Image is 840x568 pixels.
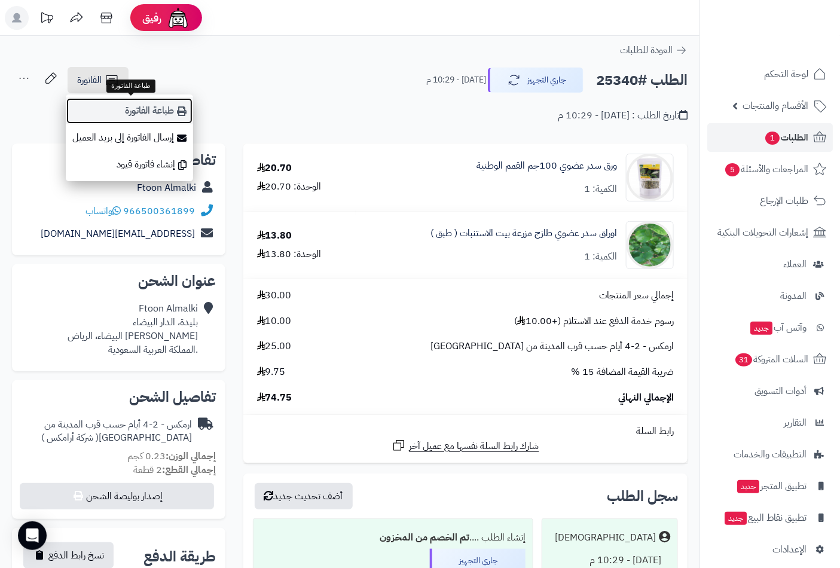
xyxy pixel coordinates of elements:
[596,68,688,93] h2: الطلب #25340
[707,408,833,437] a: التقارير
[765,132,780,145] span: 1
[750,322,772,335] span: جديد
[707,535,833,564] a: الإعدادات
[248,425,683,438] div: رابط السلة
[717,224,808,241] span: إشعارات التحويلات البنكية
[707,282,833,310] a: المدونة
[18,521,47,550] div: Open Intercom Messenger
[166,6,190,30] img: ai-face.png
[409,439,539,453] span: شارك رابط السلة نفسها مع عميل آخر
[707,313,833,342] a: وآتس آبجديد
[255,483,353,509] button: أضف تحديث جديد
[707,155,833,184] a: المراجعات والأسئلة5
[488,68,584,93] button: جاري التجهيز
[725,163,740,177] span: 5
[22,390,216,404] h2: تفاصيل الشحن
[22,274,216,288] h2: عنوان الشحن
[514,314,674,328] span: رسوم خدمة الدفع عند الاستلام (+10.00 )
[755,383,807,399] span: أدوات التسويق
[261,526,526,549] div: إنشاء الطلب ....
[32,6,62,33] a: تحديثات المنصة
[627,221,673,269] img: 1754485075-Screenshot_28-90x90.png
[760,193,808,209] span: طلبات الإرجاع
[584,250,617,264] div: الكمية: 1
[707,377,833,405] a: أدوات التسويق
[20,483,214,509] button: إصدار بوليصة الشحن
[618,391,674,405] span: الإجمالي النهائي
[77,73,102,87] span: الفاتورة
[707,345,833,374] a: السلات المتروكة31
[162,463,216,477] strong: إجمالي القطع:
[743,97,808,114] span: الأقسام والمنتجات
[607,489,678,503] h3: سجل الطلب
[555,531,656,545] div: [DEMOGRAPHIC_DATA]
[620,43,673,57] span: العودة للطلبات
[430,340,674,353] span: ارمكس - 2-4 أيام حسب قرب المدينة من [GEOGRAPHIC_DATA]
[127,449,216,463] small: 0.23 كجم
[22,153,216,167] h2: تفاصيل العميل
[143,549,216,564] h2: طريقة الدفع
[737,480,759,493] span: جديد
[759,9,829,34] img: logo-2.png
[707,472,833,500] a: تطبيق المتجرجديد
[137,181,196,195] a: Ftoon Almalki
[784,414,807,431] span: التقارير
[476,159,617,173] a: ورق سدر عضوي 100جم القمم الوطنية
[257,161,292,175] div: 20.70
[707,218,833,247] a: إشعارات التحويلات البنكية
[764,66,808,83] span: لوحة التحكم
[392,438,539,453] a: شارك رابط السلة نفسها مع عميل آخر
[734,446,807,463] span: التطبيقات والخدمات
[22,418,192,445] div: ارمكس - 2-4 أيام حسب قرب المدينة من [GEOGRAPHIC_DATA]
[707,250,833,279] a: العملاء
[257,229,292,243] div: 13.80
[707,60,833,88] a: لوحة التحكم
[558,109,688,123] div: تاريخ الطلب : [DATE] - 10:29 م
[166,449,216,463] strong: إجمالي الوزن:
[380,530,469,545] b: تم الخصم من المخزون
[68,302,198,356] div: Ftoon Almalki بليدة، الدار البيضاء [PERSON_NAME] البيضاء، الرياض .المملكة العربية السعودية
[707,440,833,469] a: التطبيقات والخدمات
[724,161,808,178] span: المراجعات والأسئلة
[571,365,674,379] span: ضريبة القيمة المضافة 15 %
[257,248,322,261] div: الوحدة: 13.80
[41,430,99,445] span: ( شركة أرامكس )
[426,74,486,86] small: [DATE] - 10:29 م
[772,541,807,558] span: الإعدادات
[106,80,155,93] div: طباعة الفاتورة
[707,123,833,152] a: الطلبات1
[749,319,807,336] span: وآتس آب
[735,353,753,367] span: 31
[783,256,807,273] span: العملاء
[257,289,292,303] span: 30.00
[764,129,808,146] span: الطلبات
[734,351,808,368] span: السلات المتروكة
[66,97,193,124] a: طباعة الفاتورة
[133,463,216,477] small: 2 قطعة
[257,314,292,328] span: 10.00
[620,43,688,57] a: العودة للطلبات
[707,503,833,532] a: تطبيق نقاط البيعجديد
[780,288,807,304] span: المدونة
[257,365,286,379] span: 9.75
[627,154,673,201] img: 1726960125-%D9%88%D8%B1%D9%82%20%D8%B3%D8%AF%D8%B1%20%D8%A8%D9%84%D8%AF%D9%8A%20%D8%B9%D8%B6%D9%8...
[257,180,322,194] div: الوحدة: 20.70
[430,227,617,240] a: اوراق سدر عضوي طازج مزرعة بيت الاستنبات ( طبق )
[725,512,747,525] span: جديد
[123,204,195,218] a: 966500361899
[257,391,292,405] span: 74.75
[66,124,193,151] a: إرسال الفاتورة إلى بريد العميل
[584,182,617,196] div: الكمية: 1
[257,340,292,353] span: 25.00
[68,67,129,93] a: الفاتورة
[707,187,833,215] a: طلبات الإرجاع
[599,289,674,303] span: إجمالي سعر المنتجات
[736,478,807,494] span: تطبيق المتجر
[85,204,121,218] a: واتساب
[48,548,104,563] span: نسخ رابط الدفع
[41,227,195,241] a: [EMAIL_ADDRESS][DOMAIN_NAME]
[142,11,161,25] span: رفيق
[723,509,807,526] span: تطبيق نقاط البيع
[66,151,193,178] a: إنشاء فاتورة قيود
